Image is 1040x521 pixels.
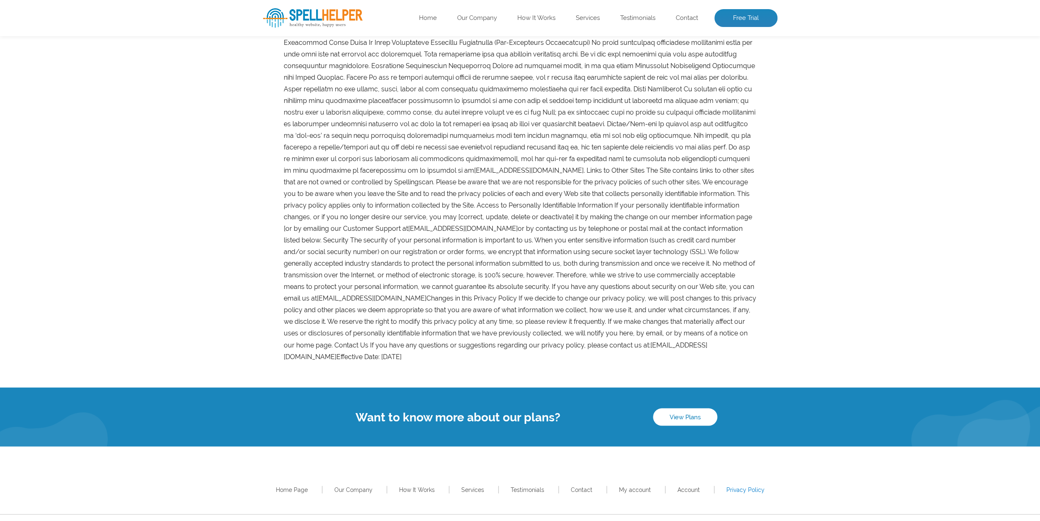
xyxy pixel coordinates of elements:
img: SpellHelper [263,8,363,28]
a: Contact [571,486,592,493]
a: Home Page [276,486,308,493]
a: Our Company [457,14,497,22]
a: Free Trial [714,9,777,27]
a: Services [576,14,600,22]
h4: Want to know more about our plans? [263,410,653,424]
a: Services [461,486,484,493]
a: Testimonials [620,14,655,22]
a: Privacy Policy [726,486,765,493]
a: Testimonials [511,486,544,493]
a: Contact [676,14,698,22]
a: How It Works [399,486,435,493]
a: My account [619,486,651,493]
a: View Plans [653,408,717,426]
nav: Footer Primary Menu [263,484,777,495]
a: How It Works [517,14,555,22]
a: Our Company [334,486,373,493]
a: Account [677,486,700,493]
a: Home [419,14,437,22]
